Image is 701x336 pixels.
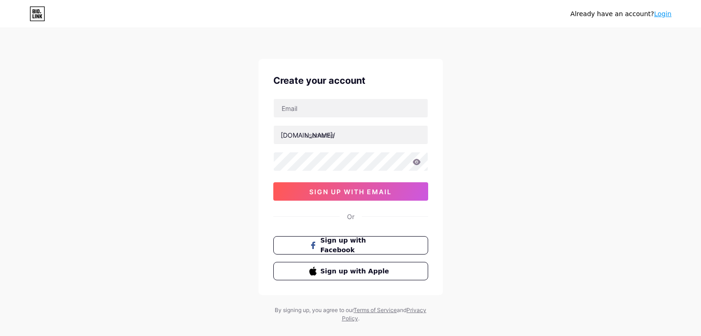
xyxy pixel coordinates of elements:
span: Sign up with Facebook [320,236,392,255]
input: Email [274,99,428,117]
div: Create your account [273,74,428,87]
button: sign up with email [273,182,428,201]
input: username [274,126,428,144]
div: By signing up, you agree to our and . [272,306,429,323]
div: Or [347,212,354,221]
div: Already have an account? [571,9,672,19]
span: sign up with email [309,188,392,196]
a: Terms of Service [353,307,397,313]
a: Login [654,10,672,17]
div: [DOMAIN_NAME]/ [281,130,335,140]
button: Sign up with Facebook [273,236,428,255]
span: Sign up with Apple [320,266,392,276]
button: Sign up with Apple [273,262,428,280]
